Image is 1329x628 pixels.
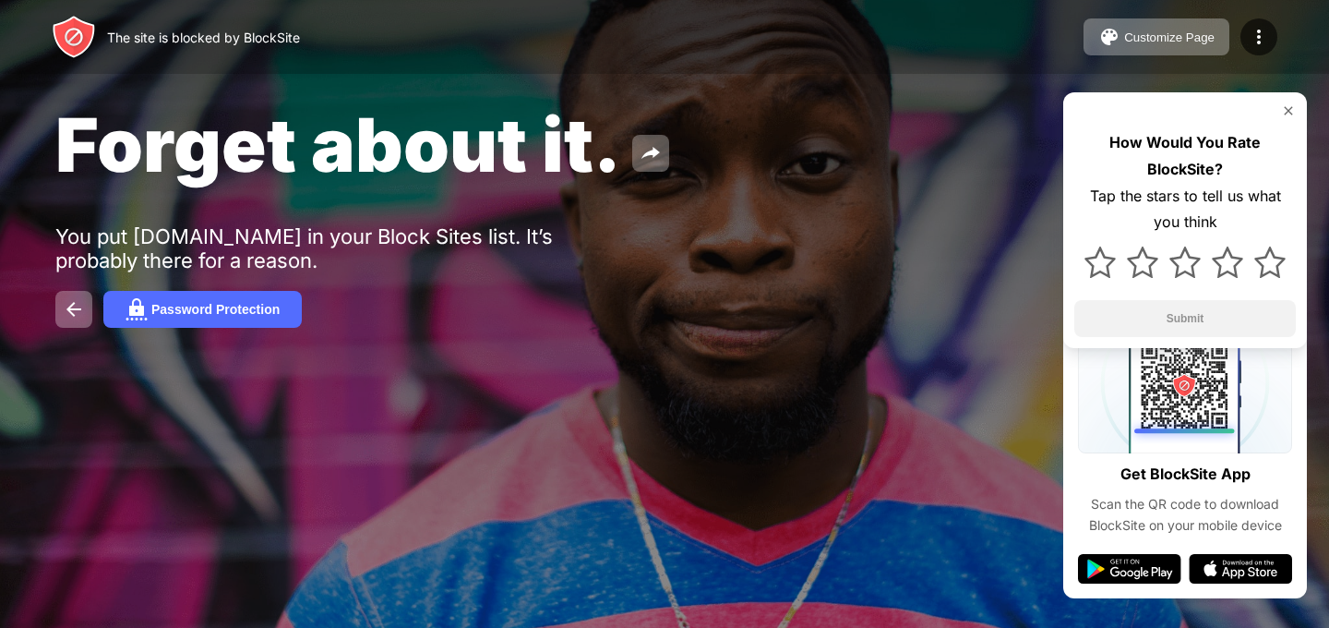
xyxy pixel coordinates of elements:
img: share.svg [640,142,662,164]
img: rate-us-close.svg [1281,103,1296,118]
img: star.svg [1169,247,1201,278]
button: Customize Page [1084,18,1229,55]
div: Get BlockSite App [1120,461,1251,488]
button: Password Protection [103,291,302,328]
img: star.svg [1254,247,1286,278]
div: Password Protection [151,302,280,317]
div: Customize Page [1124,30,1215,44]
div: How Would You Rate BlockSite? [1074,129,1296,183]
div: The site is blocked by BlockSite [107,30,300,45]
img: pallet.svg [1098,26,1120,48]
button: Submit [1074,300,1296,337]
div: You put [DOMAIN_NAME] in your Block Sites list. It’s probably there for a reason. [55,224,626,272]
div: Tap the stars to tell us what you think [1074,183,1296,236]
span: Forget about it. [55,100,621,189]
div: Scan the QR code to download BlockSite on your mobile device [1078,494,1292,536]
img: google-play.svg [1078,554,1181,584]
img: header-logo.svg [52,15,96,59]
img: star.svg [1212,247,1243,278]
img: app-store.svg [1189,554,1292,584]
img: password.svg [126,298,148,320]
img: star.svg [1127,247,1158,278]
img: back.svg [63,298,85,320]
img: star.svg [1084,247,1116,278]
img: menu-icon.svg [1248,26,1270,48]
